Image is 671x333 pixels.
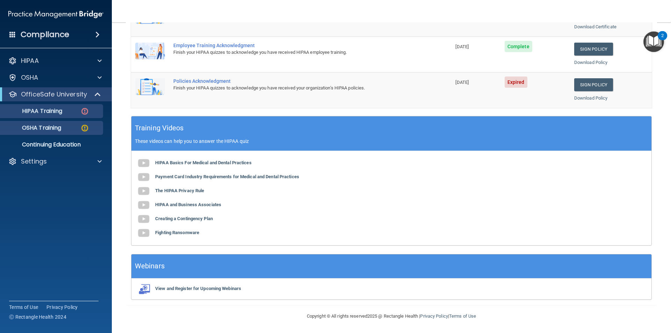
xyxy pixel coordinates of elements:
img: PMB logo [8,7,103,21]
p: Continuing Education [5,141,100,148]
img: gray_youtube_icon.38fcd6cc.png [137,198,151,212]
b: The HIPAA Privacy Rule [155,188,204,193]
a: HIPAA [8,57,102,65]
span: [DATE] [455,80,469,85]
b: Fighting Ransomware [155,230,199,235]
span: [DATE] [455,44,469,49]
b: HIPAA and Business Associates [155,202,221,207]
img: gray_youtube_icon.38fcd6cc.png [137,170,151,184]
div: Finish your HIPAA quizzes to acknowledge you have received your organization’s HIPAA policies. [173,84,416,92]
a: Terms of Use [449,313,476,319]
button: Open Resource Center, 2 new notifications [643,31,664,52]
b: HIPAA Basics For Medical and Dental Practices [155,160,252,165]
p: HIPAA Training [5,108,62,115]
a: OSHA [8,73,102,82]
div: Copyright © All rights reserved 2025 @ Rectangle Health | | [264,305,519,327]
p: OSHA Training [5,124,61,131]
h5: Webinars [135,260,165,272]
a: Terms of Use [9,304,38,311]
a: Sign Policy [574,43,613,56]
img: webinarIcon.c7ebbf15.png [137,284,151,294]
a: OfficeSafe University [8,90,101,99]
span: Ⓒ Rectangle Health 2024 [9,313,66,320]
a: Sign Policy [574,78,613,91]
img: gray_youtube_icon.38fcd6cc.png [137,184,151,198]
div: Policies Acknowledgment [173,78,416,84]
h5: Training Videos [135,122,184,134]
p: Settings [21,157,47,166]
p: OSHA [21,73,38,82]
span: Expired [505,77,527,88]
img: gray_youtube_icon.38fcd6cc.png [137,212,151,226]
div: 2 [661,36,664,45]
a: Download Certificate [574,24,616,29]
img: danger-circle.6113f641.png [80,107,89,116]
p: These videos can help you to answer the HIPAA quiz [135,138,648,144]
p: HIPAA [21,57,39,65]
a: Settings [8,157,102,166]
b: Payment Card Industry Requirements for Medical and Dental Practices [155,174,299,179]
a: Download Policy [574,60,608,65]
img: gray_youtube_icon.38fcd6cc.png [137,226,151,240]
div: Finish your HIPAA quizzes to acknowledge you have received HIPAA employee training. [173,48,416,57]
img: gray_youtube_icon.38fcd6cc.png [137,156,151,170]
a: Privacy Policy [420,313,448,319]
h4: Compliance [21,30,69,39]
a: Download Policy [574,95,608,101]
b: Creating a Contingency Plan [155,216,213,221]
div: Employee Training Acknowledgment [173,43,416,48]
img: warning-circle.0cc9ac19.png [80,124,89,132]
span: Complete [505,41,532,52]
a: Privacy Policy [46,304,78,311]
p: OfficeSafe University [21,90,87,99]
b: View and Register for Upcoming Webinars [155,286,241,291]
